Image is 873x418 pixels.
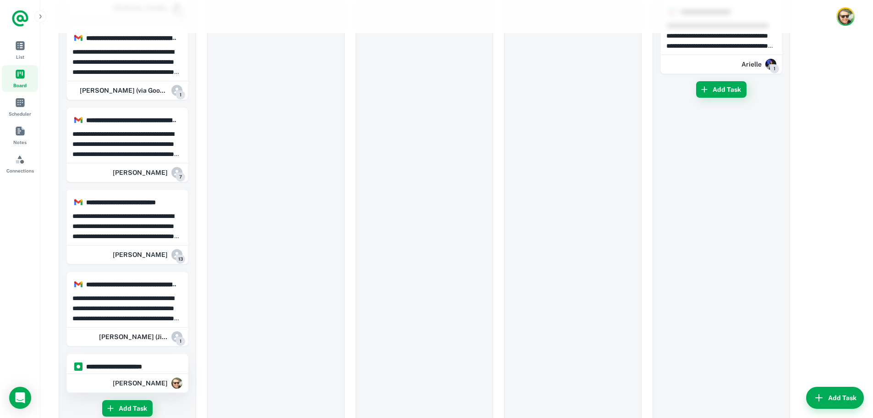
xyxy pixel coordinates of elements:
[99,332,168,342] h6: [PERSON_NAME] (Jira)
[176,337,185,346] span: 1
[6,167,34,174] span: Connections
[806,387,864,409] button: Add Task
[113,163,182,182] div: Ariel Marti
[838,9,853,24] img: Karl Chaffey
[74,280,82,289] img: https://app.briefmatic.com/assets/integrations/gmail.png
[72,81,182,100] div: Philip Chan (via Google Docs)
[2,150,38,177] a: Connections
[9,387,31,409] div: Open Intercom Messenger
[113,374,182,392] div: Karl Chaffey
[11,9,29,28] a: Logo
[176,255,185,264] span: 13
[696,81,747,98] button: Add Task
[770,64,779,73] span: 1
[765,59,776,70] img: 7821289833430_ae9af3405d6b62d06fd4_72.jpg
[171,378,182,389] img: ACg8ocJxtPgxB9CwYcqxNp3NkXOFiKU7BGaeZYnb2BbodbsujUE4LIc=s96-c
[2,37,38,63] a: List
[113,250,168,260] h6: [PERSON_NAME]
[113,167,168,178] h6: [PERSON_NAME]
[113,245,182,264] div: Cameron Fraenkel
[80,85,168,95] h6: [PERSON_NAME] (via Google Docs)
[74,34,82,42] img: https://app.briefmatic.com/assets/integrations/gmail.png
[102,400,153,417] button: Add Task
[74,362,82,371] img: https://app.briefmatic.com/assets/integrations/manual.png
[13,82,27,89] span: Board
[74,198,82,206] img: https://app.briefmatic.com/assets/integrations/gmail.png
[16,53,24,61] span: List
[836,7,855,26] button: Account button
[176,173,185,182] span: 7
[74,116,82,124] img: https://app.briefmatic.com/assets/integrations/gmail.png
[176,90,185,100] span: 1
[13,139,27,146] span: Notes
[96,328,182,346] div: Lucas Rodriguez (Jira)
[741,59,762,69] h6: Arielle
[2,122,38,149] a: Notes
[9,110,31,117] span: Scheduler
[741,55,776,73] div: Arielle
[113,378,168,388] h6: [PERSON_NAME]
[2,94,38,120] a: Scheduler
[2,65,38,92] a: Board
